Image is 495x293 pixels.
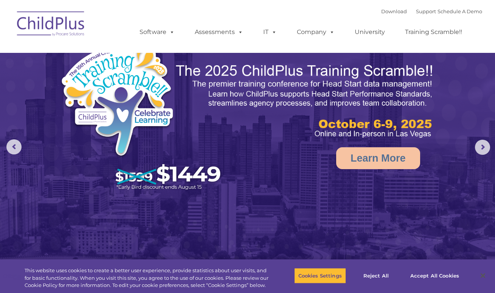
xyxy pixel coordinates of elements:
span: Last name [105,50,128,56]
a: Support [416,8,436,14]
img: ChildPlus by Procare Solutions [13,6,89,44]
a: University [347,25,393,40]
a: Software [132,25,182,40]
button: Close [475,267,491,284]
a: IT [256,25,284,40]
a: Company [289,25,342,40]
a: Assessments [187,25,251,40]
button: Cookies Settings [294,268,346,284]
div: This website uses cookies to create a better user experience, provide statistics about user visit... [25,267,272,289]
a: Training Scramble!! [397,25,470,40]
a: Download [381,8,407,14]
a: Learn More [336,147,420,169]
span: Phone number [105,81,137,86]
font: | [381,8,482,14]
button: Reject All [352,268,400,284]
a: Schedule A Demo [438,8,482,14]
button: Accept All Cookies [406,268,463,284]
